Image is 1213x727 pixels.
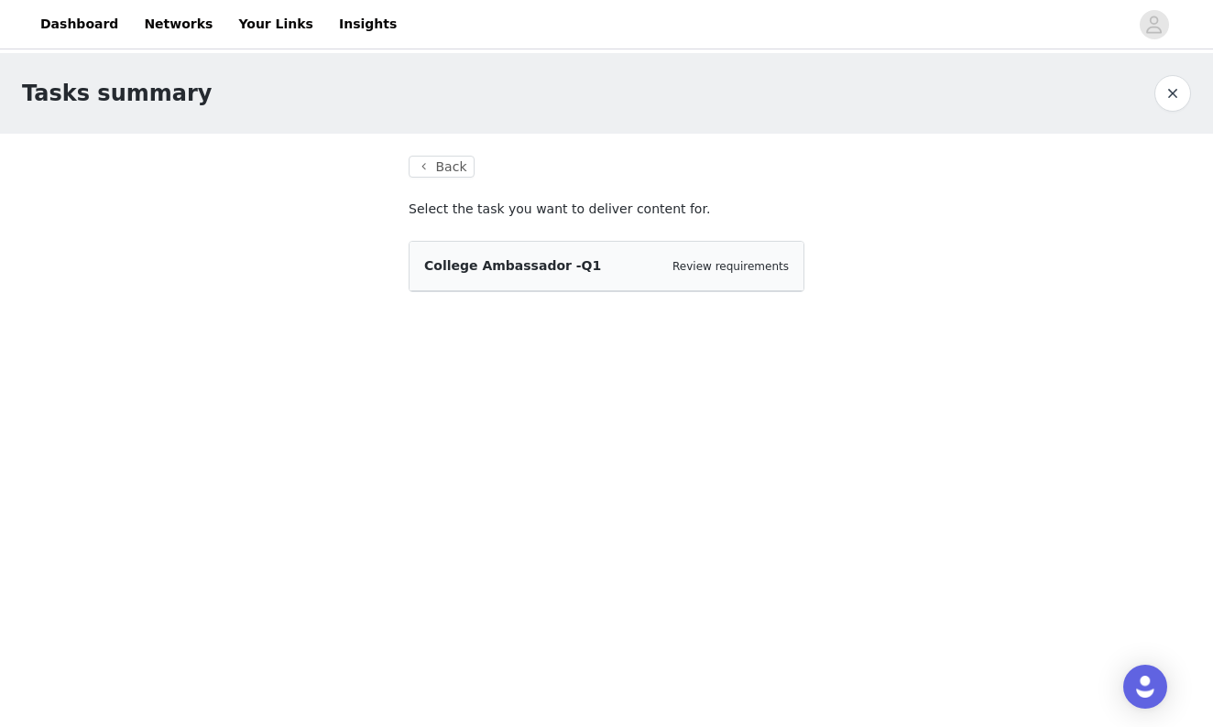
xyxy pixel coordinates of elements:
a: Dashboard [29,4,129,45]
a: Networks [133,4,224,45]
div: avatar [1145,10,1163,39]
div: Open Intercom Messenger [1123,665,1167,709]
p: Select the task you want to deliver content for. [409,200,804,219]
a: Insights [328,4,408,45]
h1: Tasks summary [22,77,212,110]
button: Back [409,156,475,178]
a: Review requirements [672,260,789,273]
a: Your Links [227,4,324,45]
span: College Ambassador -Q1 [424,258,601,273]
